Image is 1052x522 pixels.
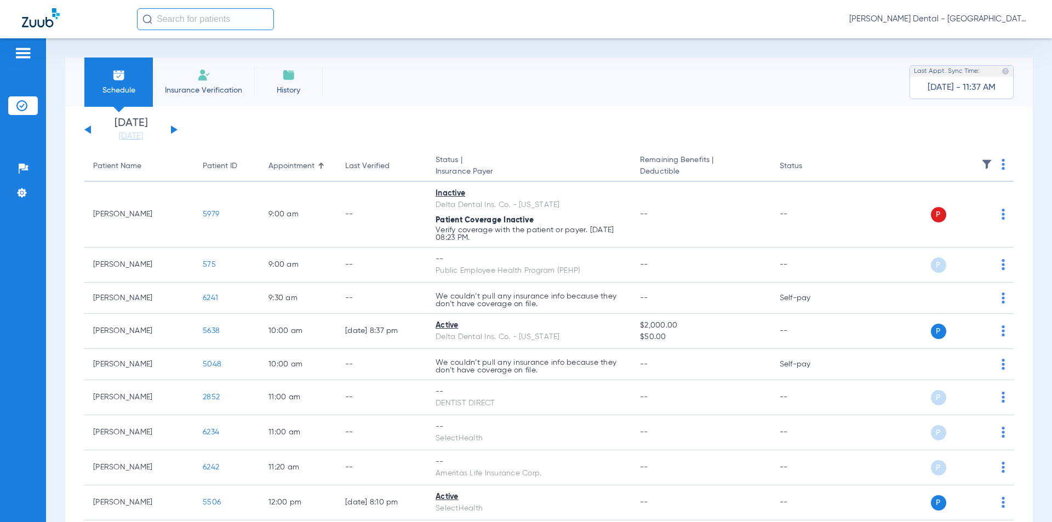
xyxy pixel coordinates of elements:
td: 11:20 AM [260,450,336,485]
span: History [262,85,315,96]
span: -- [640,294,648,302]
th: Remaining Benefits | [631,151,770,182]
td: 9:30 AM [260,283,336,314]
div: Patient ID [203,160,251,172]
td: [PERSON_NAME] [84,283,194,314]
input: Search for patients [137,8,274,30]
td: [DATE] 8:37 PM [336,314,427,349]
span: Schedule [93,85,145,96]
div: Inactive [436,188,622,199]
span: 5979 [203,210,219,218]
img: History [282,68,295,82]
img: group-dot-blue.svg [1002,392,1005,403]
td: -- [336,248,427,283]
td: -- [771,248,845,283]
div: Last Verified [345,160,390,172]
img: group-dot-blue.svg [1002,259,1005,270]
img: group-dot-blue.svg [1002,292,1005,303]
span: Insurance Verification [161,85,246,96]
span: 2852 [203,393,220,401]
img: Schedule [112,68,125,82]
td: [PERSON_NAME] [84,182,194,248]
td: [PERSON_NAME] [84,314,194,349]
td: -- [771,485,845,520]
img: group-dot-blue.svg [1002,209,1005,220]
iframe: Chat Widget [997,469,1052,522]
p: We couldn’t pull any insurance info because they don’t have coverage on file. [436,292,622,308]
img: group-dot-blue.svg [1002,325,1005,336]
span: -- [640,360,648,368]
td: -- [771,380,845,415]
td: -- [336,380,427,415]
div: Patient ID [203,160,237,172]
img: hamburger-icon [14,47,32,60]
td: -- [771,314,845,349]
span: [DATE] - 11:37 AM [928,82,996,93]
p: Verify coverage with the patient or payer. [DATE] 08:23 PM. [436,226,622,242]
span: Last Appt. Sync Time: [914,66,980,77]
div: Last Verified [345,160,418,172]
span: P [931,425,946,440]
td: -- [336,283,427,314]
a: [DATE] [98,131,164,142]
td: [DATE] 8:10 PM [336,485,427,520]
span: 575 [203,261,216,268]
td: -- [336,450,427,485]
p: We couldn’t pull any insurance info because they don’t have coverage on file. [436,359,622,374]
span: P [931,460,946,475]
img: group-dot-blue.svg [1002,462,1005,473]
span: 5048 [203,360,221,368]
span: Patient Coverage Inactive [436,216,534,224]
img: Search Icon [142,14,152,24]
div: DENTIST DIRECT [436,398,622,409]
div: Active [436,491,622,503]
td: -- [336,415,427,450]
td: 12:00 PM [260,485,336,520]
span: P [931,390,946,405]
td: Self-pay [771,283,845,314]
div: Public Employee Health Program (PEHP) [436,265,622,277]
div: Active [436,320,622,331]
div: -- [436,456,622,468]
td: [PERSON_NAME] [84,349,194,380]
td: 11:00 AM [260,380,336,415]
span: 5638 [203,327,220,335]
div: Appointment [268,160,328,172]
span: 5506 [203,498,221,506]
span: Insurance Payer [436,166,622,177]
img: Manual Insurance Verification [197,68,210,82]
div: Delta Dental Ins. Co. - [US_STATE] [436,331,622,343]
span: $50.00 [640,331,762,343]
img: group-dot-blue.svg [1002,359,1005,370]
span: -- [640,428,648,436]
span: Deductible [640,166,762,177]
span: $2,000.00 [640,320,762,331]
td: Self-pay [771,349,845,380]
span: -- [640,463,648,471]
td: -- [771,415,845,450]
img: group-dot-blue.svg [1002,427,1005,438]
span: 6241 [203,294,218,302]
span: [PERSON_NAME] Dental - [GEOGRAPHIC_DATA] [849,14,1030,25]
div: Patient Name [93,160,141,172]
span: -- [640,393,648,401]
th: Status | [427,151,631,182]
img: group-dot-blue.svg [1002,159,1005,170]
td: -- [336,182,427,248]
span: -- [640,210,648,218]
td: -- [336,349,427,380]
td: [PERSON_NAME] [84,450,194,485]
span: P [931,207,946,222]
span: P [931,324,946,339]
div: Ameritas Life Insurance Corp. [436,468,622,479]
td: 11:00 AM [260,415,336,450]
div: -- [436,254,622,265]
td: [PERSON_NAME] [84,248,194,283]
div: -- [436,421,622,433]
td: 9:00 AM [260,182,336,248]
td: -- [771,182,845,248]
td: 9:00 AM [260,248,336,283]
td: 10:00 AM [260,314,336,349]
span: P [931,257,946,273]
